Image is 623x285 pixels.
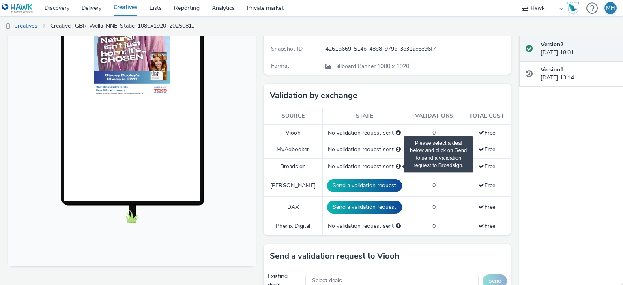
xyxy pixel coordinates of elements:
td: Broadsign [264,158,322,175]
h3: Send a validation request to Viooh [270,250,400,262]
td: Phenix Digital [264,218,322,235]
div: Please select a deal below and click on Send to send a validation request to MyAdbooker. [396,146,401,154]
div: MH [606,2,615,14]
strong: Version 2 [541,41,563,48]
img: Advertisement preview [86,25,162,161]
span: Select deals... [312,277,346,284]
img: undefined Logo [2,3,33,13]
button: Send a validation request [327,201,402,214]
div: [DATE] 13:14 [541,66,617,82]
span: 0 [432,129,436,137]
th: Validations [406,108,462,124]
td: Viooh [264,124,322,141]
a: Creative : GBR_Wella_NNE_Static_1080x1920_20250812 ; Stacey_Tesco_300m [46,16,202,36]
span: 0 [432,203,436,211]
span: 1080 x 1920 [333,62,409,70]
div: No validation request sent [327,222,402,230]
div: Please select a deal below and click on Send to send a validation request to Viooh. [396,129,401,137]
td: MyAdbooker [264,141,322,158]
span: 0 [432,146,436,153]
td: [PERSON_NAME] [264,175,322,197]
th: Source [264,108,322,124]
img: dooh [4,22,12,30]
span: Free [479,182,495,189]
th: State [322,108,406,124]
div: Please select a deal below and click on Send to send a validation request to Phenix Digital. [396,222,401,230]
span: 0 [432,163,436,170]
td: DAX [264,197,322,218]
span: Snapshot ID [271,45,303,53]
h3: Validation by exchange [270,90,357,102]
div: [DATE] 18:01 [541,41,617,57]
div: No validation request sent [327,163,402,171]
div: Please select a deal below and click on Send to send a validation request to Broadsign. [396,163,401,171]
span: Free [479,203,495,211]
span: 0 [432,182,436,189]
span: Free [479,222,495,230]
button: Send a validation request [327,179,402,192]
span: 0 [432,222,436,230]
span: Free [479,146,495,153]
div: 4261b669-514b-48d8-979b-3c31ac6e96f7 [325,45,510,53]
span: Free [479,163,495,170]
span: Billboard Banner [334,62,377,70]
div: No validation request sent [327,129,402,137]
span: Free [479,129,495,137]
img: Hawk Academy [567,2,579,15]
th: Total cost [462,108,511,124]
strong: Version 1 [541,66,563,73]
div: No validation request sent [327,146,402,154]
span: Format [271,62,289,70]
a: Hawk Academy [567,2,582,15]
